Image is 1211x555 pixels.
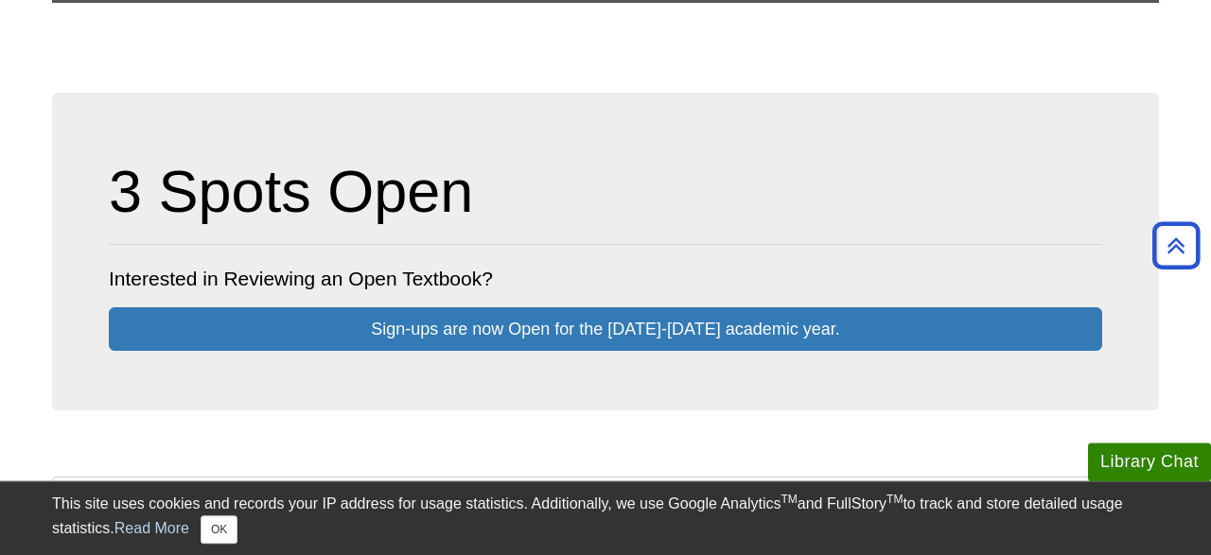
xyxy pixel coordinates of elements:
button: Close [201,515,237,544]
sup: TM [886,493,903,506]
a: Read More [114,520,189,536]
button: Library Chat [1088,442,1211,481]
a: Sign-ups are now Open for the [DATE]-[DATE] ​academic​ year. [109,307,1102,351]
sup: TM [781,493,797,506]
h2: Review an Open Textbook [53,477,1158,528]
p: Interested in Reviewing an Open Textbook? [109,264,1102,294]
h1: 3 Spots Open [109,157,1102,225]
div: This site uses cookies and records your IP address for usage statistics. Additionally, we use Goo... [52,493,1159,544]
a: Back to Top [1146,233,1206,258]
